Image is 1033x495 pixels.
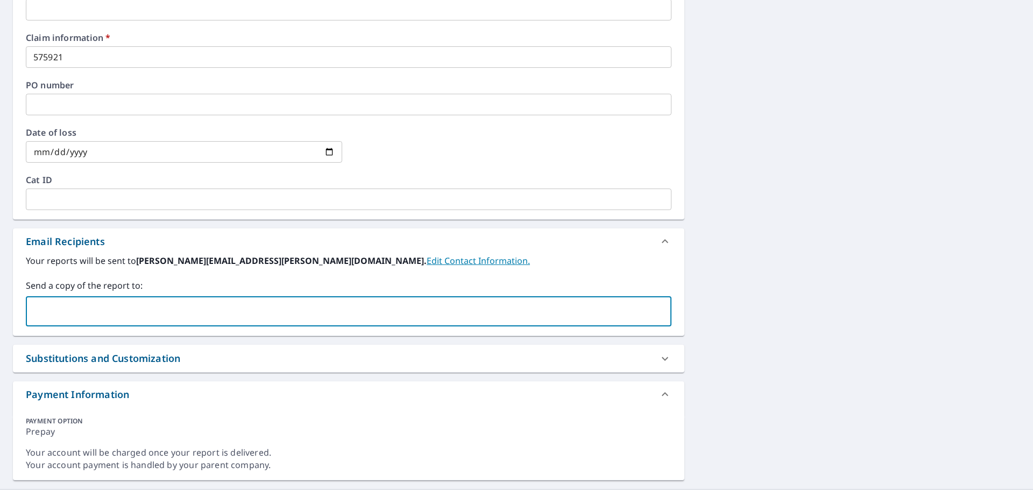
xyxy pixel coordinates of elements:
div: Email Recipients [13,228,684,254]
label: Your reports will be sent to [26,254,671,267]
div: Payment Information [26,387,129,402]
div: Your account payment is handled by your parent company. [26,459,671,471]
b: [PERSON_NAME][EMAIL_ADDRESS][PERSON_NAME][DOMAIN_NAME]. [136,255,427,267]
div: Payment Information [13,381,684,407]
div: Prepay [26,426,671,447]
label: Date of loss [26,128,342,137]
div: Email Recipients [26,234,105,249]
a: EditContactInfo [427,255,530,267]
label: PO number [26,81,671,89]
div: Substitutions and Customization [26,351,180,366]
div: Your account will be charged once your report is delivered. [26,447,671,459]
div: PAYMENT OPTION [26,416,671,426]
label: Cat ID [26,176,671,184]
label: Claim information [26,33,671,42]
div: Substitutions and Customization [13,345,684,372]
label: Send a copy of the report to: [26,279,671,292]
